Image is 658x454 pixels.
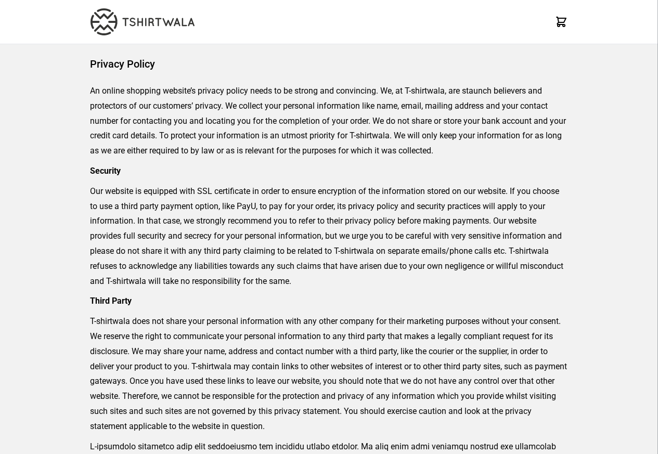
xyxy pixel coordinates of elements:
[91,8,195,35] img: TW-LOGO-400-104.png
[90,57,568,71] h1: Privacy Policy
[90,166,121,176] strong: Security
[90,84,568,159] p: An online shopping website’s privacy policy needs to be strong and convincing. We, at T-shirtwala...
[90,314,568,434] p: T-shirtwala does not share your personal information with any other company for their marketing p...
[90,184,568,289] p: Our website is equipped with SSL certificate in order to ensure encryption of the information sto...
[90,296,132,306] strong: Third Party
